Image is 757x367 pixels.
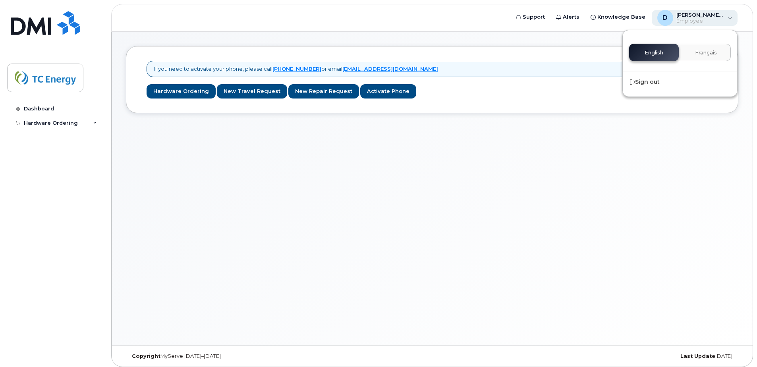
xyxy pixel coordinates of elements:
[360,84,416,99] a: Activate Phone
[342,66,438,72] a: [EMAIL_ADDRESS][DOMAIN_NAME]
[722,332,751,361] iframe: Messenger Launcher
[217,84,287,99] a: New Travel Request
[154,65,438,73] p: If you need to activate your phone, please call or email
[534,353,738,359] div: [DATE]
[288,84,359,99] a: New Repair Request
[695,50,717,56] span: Français
[147,84,216,99] a: Hardware Ordering
[272,66,321,72] a: [PHONE_NUMBER]
[132,353,160,359] strong: Copyright
[680,353,715,359] strong: Last Update
[623,75,737,89] div: Sign out
[126,353,330,359] div: MyServe [DATE]–[DATE]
